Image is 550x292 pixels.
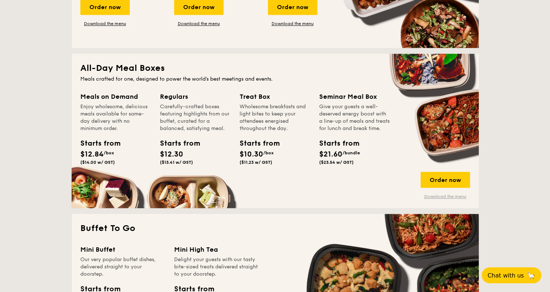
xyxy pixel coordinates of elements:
span: $10.30 [240,150,263,159]
span: 🦙 [527,271,535,280]
div: Starts from [319,138,352,149]
a: Download the menu [174,21,224,27]
h2: All-Day Meal Boxes [80,62,470,74]
span: $21.60 [319,150,342,159]
span: ($23.54 w/ GST) [319,160,354,165]
div: Starts from [160,138,193,149]
span: $12.30 [160,150,183,159]
button: Chat with us🦙 [482,267,541,283]
span: ($11.23 w/ GST) [240,160,272,165]
a: Download the menu [80,21,130,27]
span: Chat with us [487,272,524,279]
div: Give your guests a well-deserved energy boost with a line-up of meals and treats for lunch and br... [319,103,390,132]
span: /box [263,150,274,155]
span: ($14.00 w/ GST) [80,160,115,165]
span: $12.84 [80,150,104,159]
a: Download the menu [268,21,317,27]
span: /bundle [342,150,360,155]
div: Enjoy wholesome, delicious meals available for same-day delivery with no minimum order. [80,103,151,132]
div: Starts from [240,138,272,149]
div: Seminar Meal Box [319,92,390,102]
div: Treat Box [240,92,310,102]
div: Order now [421,172,470,188]
span: ($13.41 w/ GST) [160,160,193,165]
div: Meals on Demand [80,92,151,102]
div: Our very popular buffet dishes, delivered straight to your doorstep. [80,256,165,278]
span: /box [104,150,114,155]
a: Download the menu [421,194,470,199]
div: Wholesome breakfasts and light bites to keep your attendees energised throughout the day. [240,103,310,132]
div: Delight your guests with our tasty bite-sized treats delivered straight to your doorstep. [174,256,259,278]
div: Regulars [160,92,231,102]
h2: Buffet To Go [80,223,470,234]
div: Starts from [80,138,113,149]
div: Mini Buffet [80,244,165,255]
div: Mini High Tea [174,244,259,255]
div: Carefully-crafted boxes featuring highlights from our buffet, curated for a balanced, satisfying ... [160,103,231,132]
div: Meals crafted for one, designed to power the world's best meetings and events. [80,76,470,83]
